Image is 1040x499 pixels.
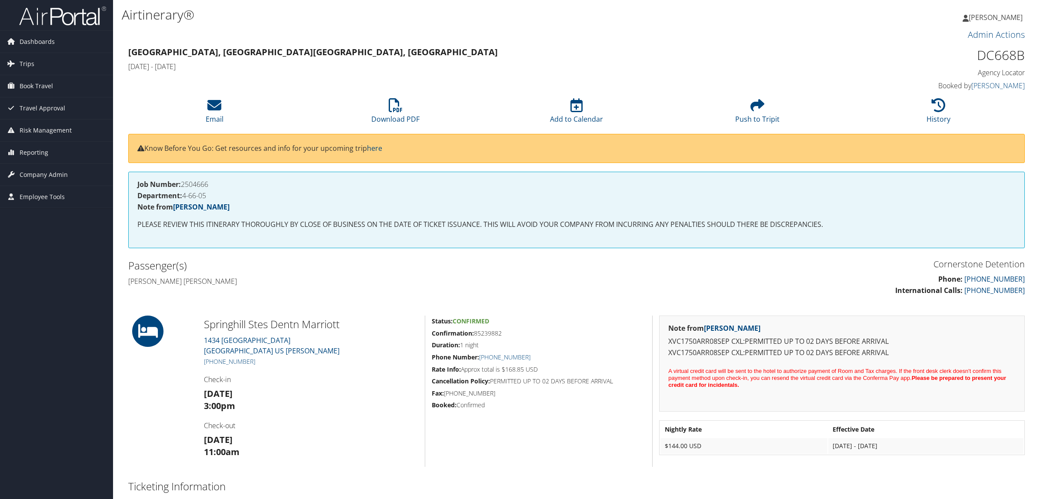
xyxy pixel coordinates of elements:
h2: Ticketing Information [128,479,1025,494]
td: [DATE] - [DATE] [828,438,1023,454]
h5: [PHONE_NUMBER] [432,389,646,398]
strong: Department: [137,191,182,200]
strong: Please be prepared to present your credit card for incidentals. [668,375,1006,388]
h4: Check-in [204,375,418,384]
strong: Job Number: [137,180,181,189]
a: [PERSON_NAME] [173,202,230,212]
p: Know Before You Go: Get resources and info for your upcoming trip [137,143,1016,154]
a: Email [206,103,223,124]
a: [PHONE_NUMBER] [204,357,255,366]
a: Add to Calendar [550,103,603,124]
strong: International Calls: [895,286,963,295]
h3: Cornerstone Detention [583,258,1025,270]
strong: Booked: [432,401,457,409]
span: A virtual credit card will be sent to the hotel to authorize payment of Room and Tax charges. If ... [668,368,1006,388]
strong: Phone Number: [432,353,479,361]
a: [PHONE_NUMBER] [964,286,1025,295]
a: [PHONE_NUMBER] [964,274,1025,284]
strong: Duration: [432,341,460,349]
span: Trips [20,53,34,75]
a: History [927,103,950,124]
h4: Booked by [810,81,1025,90]
th: Nightly Rate [660,422,827,437]
a: [PERSON_NAME] [963,4,1031,30]
strong: Cancellation Policy: [432,377,490,385]
a: here [367,143,382,153]
a: [PHONE_NUMBER] [479,353,530,361]
strong: 11:00am [204,446,240,458]
strong: Note from [668,323,760,333]
h1: DC668B [810,46,1025,64]
a: 1434 [GEOGRAPHIC_DATA][GEOGRAPHIC_DATA] US [PERSON_NAME] [204,336,340,356]
h4: Agency Locator [810,68,1025,77]
h2: Passenger(s) [128,258,570,273]
span: Book Travel [20,75,53,97]
th: Effective Date [828,422,1023,437]
h4: [PERSON_NAME] [PERSON_NAME] [128,276,570,286]
h2: Springhill Stes Dentn Marriott [204,317,418,332]
strong: Rate Info: [432,365,461,373]
strong: [DATE] [204,388,233,399]
span: Travel Approval [20,97,65,119]
span: Confirmed [453,317,489,325]
h4: [DATE] - [DATE] [128,62,797,71]
h5: 85239882 [432,329,646,338]
span: Reporting [20,142,48,163]
strong: [GEOGRAPHIC_DATA], [GEOGRAPHIC_DATA] [GEOGRAPHIC_DATA], [GEOGRAPHIC_DATA] [128,46,498,58]
p: PLEASE REVIEW THIS ITINERARY THOROUGHLY BY CLOSE OF BUSINESS ON THE DATE OF TICKET ISSUANCE. THIS... [137,219,1016,230]
a: Admin Actions [968,29,1025,40]
h5: Approx total is $168.85 USD [432,365,646,374]
p: XVC1750ARR08SEP CXL:PERMITTED UP TO 02 DAYS BEFORE ARRIVAL XVC1750ARR08SEP CXL:PERMITTED UP TO 02... [668,336,1016,358]
a: [PERSON_NAME] [704,323,760,333]
span: Dashboards [20,31,55,53]
span: Risk Management [20,120,72,141]
strong: Confirmation: [432,329,474,337]
h4: 2504666 [137,181,1016,188]
h5: Confirmed [432,401,646,409]
h4: 4-66-05 [137,192,1016,199]
a: Push to Tripit [735,103,780,124]
strong: Phone: [938,274,963,284]
a: [PERSON_NAME] [971,81,1025,90]
span: [PERSON_NAME] [969,13,1023,22]
span: Company Admin [20,164,68,186]
h1: Airtinerary® [122,6,728,24]
strong: Note from [137,202,230,212]
td: $144.00 USD [660,438,827,454]
strong: 3:00pm [204,400,235,412]
h4: Check-out [204,421,418,430]
span: Employee Tools [20,186,65,208]
strong: Status: [432,317,453,325]
h5: PERMITTED UP TO 02 DAYS BEFORE ARRIVAL [432,377,646,386]
strong: Fax: [432,389,444,397]
a: Download PDF [371,103,420,124]
img: airportal-logo.png [19,6,106,26]
strong: [DATE] [204,434,233,446]
h5: 1 night [432,341,646,349]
